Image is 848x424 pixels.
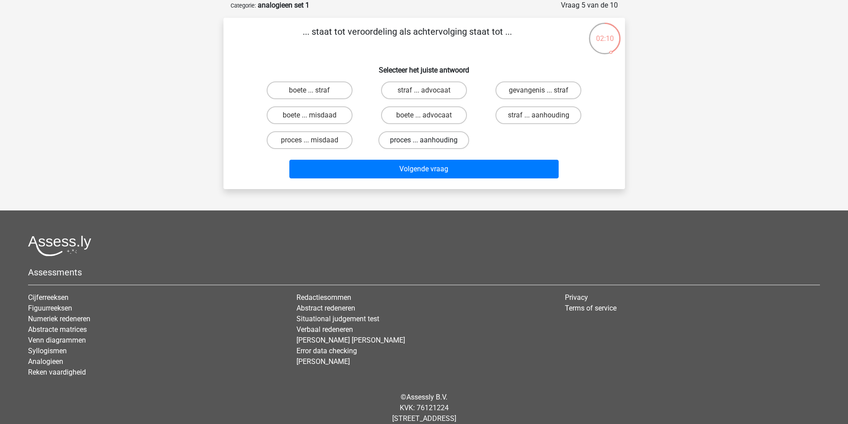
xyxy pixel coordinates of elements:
[267,131,353,149] label: proces ... misdaad
[238,59,611,74] h6: Selecteer het juiste antwoord
[565,293,588,302] a: Privacy
[267,106,353,124] label: boete ... misdaad
[296,336,405,344] a: [PERSON_NAME] [PERSON_NAME]
[296,357,350,366] a: [PERSON_NAME]
[296,325,353,334] a: Verbaal redeneren
[28,325,87,334] a: Abstracte matrices
[381,81,467,99] label: straf ... advocaat
[258,1,309,9] strong: analogieen set 1
[28,304,72,312] a: Figuurreeksen
[495,81,581,99] label: gevangenis ... straf
[28,315,90,323] a: Numeriek redeneren
[267,81,353,99] label: boete ... straf
[28,293,69,302] a: Cijferreeksen
[495,106,581,124] label: straf ... aanhouding
[28,347,67,355] a: Syllogismen
[588,22,621,44] div: 02:10
[565,304,617,312] a: Terms of service
[296,315,379,323] a: Situational judgement test
[378,131,469,149] label: proces ... aanhouding
[406,393,447,401] a: Assessly B.V.
[381,106,467,124] label: boete ... advocaat
[28,357,63,366] a: Analogieen
[296,347,357,355] a: Error data checking
[28,368,86,376] a: Reken vaardigheid
[289,160,559,178] button: Volgende vraag
[28,267,820,278] h5: Assessments
[238,25,577,52] p: ... staat tot veroordeling als achtervolging staat tot ...
[28,336,86,344] a: Venn diagrammen
[231,2,256,9] small: Categorie:
[296,293,351,302] a: Redactiesommen
[28,235,91,256] img: Assessly logo
[296,304,355,312] a: Abstract redeneren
